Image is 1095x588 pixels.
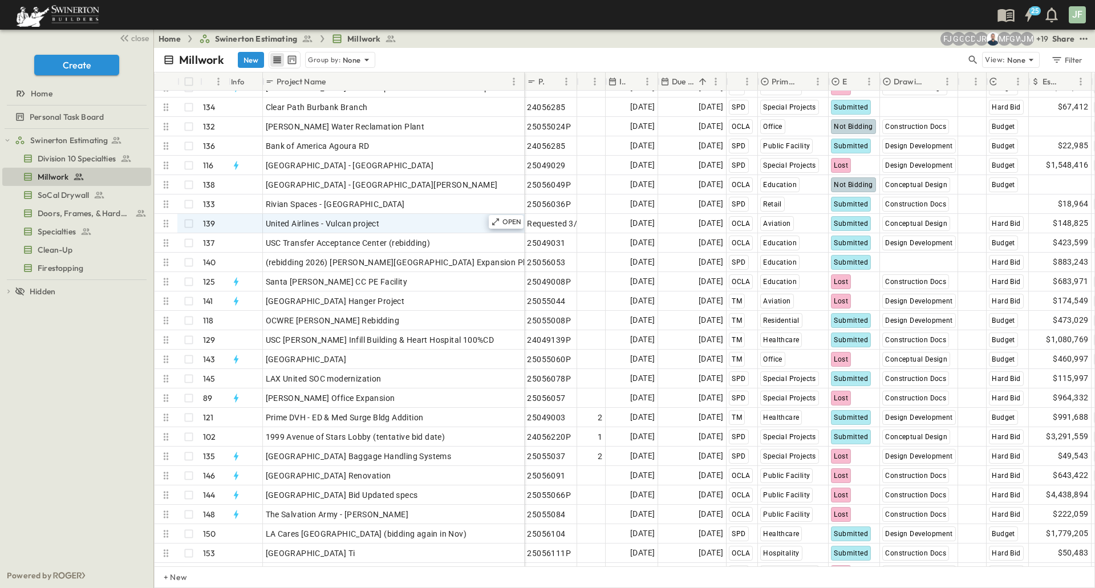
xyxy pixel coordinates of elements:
[699,430,723,443] span: [DATE]
[940,32,954,46] div: Francisco J. Sanchez (frsanchez@swinerton.com)
[1069,6,1086,23] div: JF
[159,33,181,44] a: Home
[38,262,83,274] span: Firestopping
[699,139,723,152] span: [DATE]
[834,123,873,131] span: Not Bidding
[732,103,745,111] span: SPD
[1058,139,1089,152] span: $22,985
[699,333,723,346] span: [DATE]
[763,103,816,111] span: Special Projects
[894,76,926,87] p: Drawing Status
[630,236,655,249] span: [DATE]
[266,412,424,423] span: Prime DVH - ED & Med Surge Bldg Addition
[1058,197,1089,210] span: $18,964
[630,139,655,152] span: [DATE]
[527,140,565,152] span: 24056285
[699,100,723,113] span: [DATE]
[582,75,594,88] button: Sort
[732,161,745,169] span: SPD
[1051,54,1083,66] div: Filter
[203,412,214,423] p: 121
[772,76,796,87] p: Primary Market
[763,161,816,169] span: Special Projects
[885,220,947,228] span: Conceptual Design
[997,32,1011,46] div: Madison Pagdilao (madison.pagdilao@swinerton.com)
[203,179,216,190] p: 138
[732,413,742,421] span: TM
[1046,430,1088,443] span: $3,291,559
[270,53,284,67] button: row view
[731,75,744,88] button: Sort
[630,159,655,172] span: [DATE]
[2,205,149,221] a: Doors, Frames, & Hardware
[885,375,946,383] span: Construction Docs
[630,294,655,307] span: [DATE]
[992,355,1015,363] span: Budget
[699,197,723,210] span: [DATE]
[38,189,89,201] span: SoCal Drywall
[763,413,799,421] span: Healthcare
[203,160,214,171] p: 116
[885,297,952,305] span: Design Development
[985,54,1005,66] p: View:
[992,413,1015,421] span: Budget
[231,66,245,98] div: Info
[527,354,571,365] span: 25055060P
[834,278,848,286] span: Lost
[630,120,655,133] span: [DATE]
[672,76,694,87] p: Due Date
[640,75,654,88] button: Menu
[588,75,602,88] button: Menu
[38,226,76,237] span: Specialties
[2,108,151,126] div: Personal Task Boardtest
[763,394,816,402] span: Special Projects
[266,431,445,443] span: 1999 Avenue of Stars Lobby (tentative bid date)
[203,276,216,287] p: 125
[699,217,723,230] span: [DATE]
[266,354,347,365] span: [GEOGRAPHIC_DATA]
[992,161,1015,169] span: Budget
[14,3,102,27] img: 6c363589ada0b36f064d841b69d3a419a338230e66bb0a533688fa5cc3e9e735.png
[834,413,868,421] span: Submitted
[1007,54,1025,66] p: None
[527,257,565,268] span: 25056053
[30,286,55,297] span: Hidden
[992,220,1020,228] span: Hard Bid
[763,375,816,383] span: Special Projects
[885,142,952,150] span: Design Development
[630,391,655,404] span: [DATE]
[527,102,565,113] span: 24056285
[266,373,382,384] span: LAX United SOC modernization
[266,315,400,326] span: OCWRE [PERSON_NAME] Rebidding
[885,84,944,92] span: Schematic Design
[38,244,72,256] span: Clean-Up
[732,336,742,344] span: TM
[1011,75,1025,88] button: Menu
[2,151,149,167] a: Division 10 Specialties
[732,123,750,131] span: OCLA
[1053,314,1088,327] span: $473,029
[630,256,655,269] span: [DATE]
[308,54,340,66] p: Group by:
[1020,32,1034,46] div: Jonathan M. Hansen (johansen@swinerton.com)
[203,198,216,210] p: 133
[203,121,216,132] p: 132
[2,109,149,125] a: Personal Task Board
[732,433,745,441] span: SPD
[527,179,571,190] span: 25056049P
[885,200,946,208] span: Construction Docs
[343,54,361,66] p: None
[699,178,723,191] span: [DATE]
[1061,75,1074,88] button: Sort
[203,295,213,307] p: 141
[266,257,586,268] span: (rebidding 2026) [PERSON_NAME][GEOGRAPHIC_DATA] Expansion Phase 2 Level 3&4
[763,336,799,344] span: Healthcare
[2,204,151,222] div: Doors, Frames, & Hardwaretest
[1046,159,1088,172] span: $1,548,416
[559,75,573,88] button: Menu
[203,102,216,113] p: 134
[598,412,602,423] span: 2
[203,334,216,346] p: 129
[266,295,405,307] span: [GEOGRAPHIC_DATA] Hanger Project
[199,33,313,44] a: Swinerton Estimating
